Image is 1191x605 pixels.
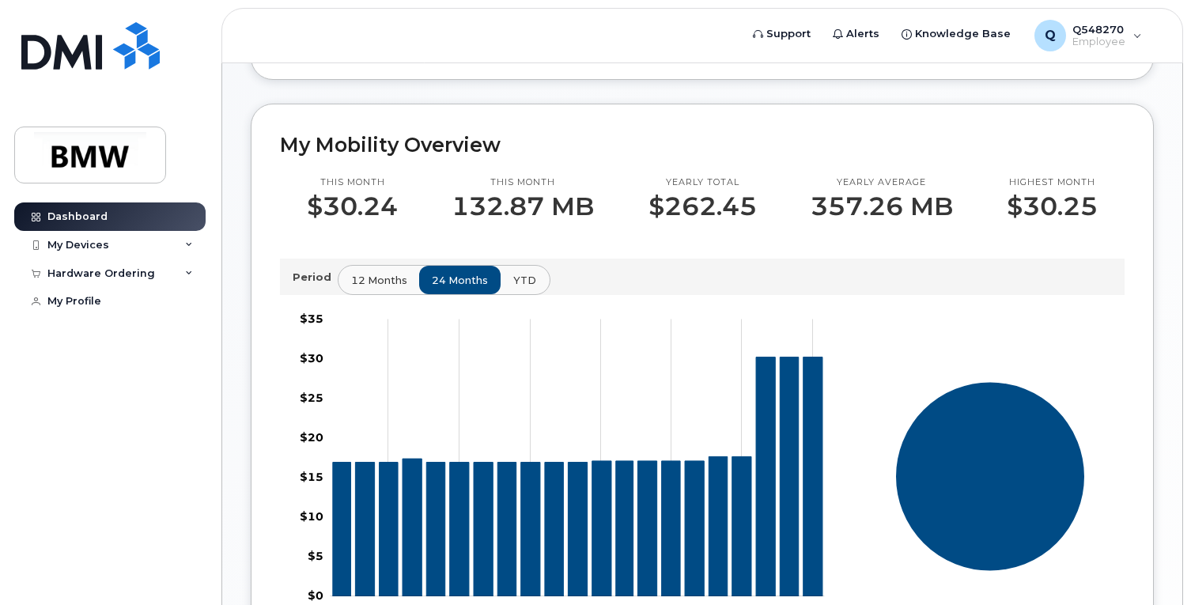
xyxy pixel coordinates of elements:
p: Highest month [1007,176,1098,189]
p: Yearly total [648,176,757,189]
p: Yearly average [811,176,953,189]
tspan: $30 [300,351,323,365]
tspan: $10 [300,509,323,524]
p: 132.87 MB [452,192,594,221]
tspan: $5 [308,549,323,563]
tspan: $25 [300,391,323,405]
g: 609-453-6590 [333,357,822,596]
span: Knowledge Base [915,26,1011,42]
h2: My Mobility Overview [280,133,1125,157]
span: Q548270 [1072,23,1125,36]
a: Support [742,18,822,50]
tspan: $15 [300,470,323,484]
a: Alerts [822,18,890,50]
tspan: $0 [308,588,323,603]
span: 12 months [351,273,407,288]
p: $262.45 [648,192,757,221]
p: Period [293,270,338,285]
p: This month [307,176,398,189]
span: Alerts [846,26,879,42]
span: Q [1045,26,1056,45]
span: Support [766,26,811,42]
p: $30.24 [307,192,398,221]
span: YTD [513,273,536,288]
a: Knowledge Base [890,18,1022,50]
div: Q548270 [1023,20,1153,51]
p: $30.25 [1007,192,1098,221]
span: Employee [1072,36,1125,48]
g: Series [895,381,1085,571]
p: 357.26 MB [811,192,953,221]
tspan: $35 [300,312,323,326]
tspan: $20 [300,430,323,444]
iframe: Messenger Launcher [1122,536,1179,593]
p: This month [452,176,594,189]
